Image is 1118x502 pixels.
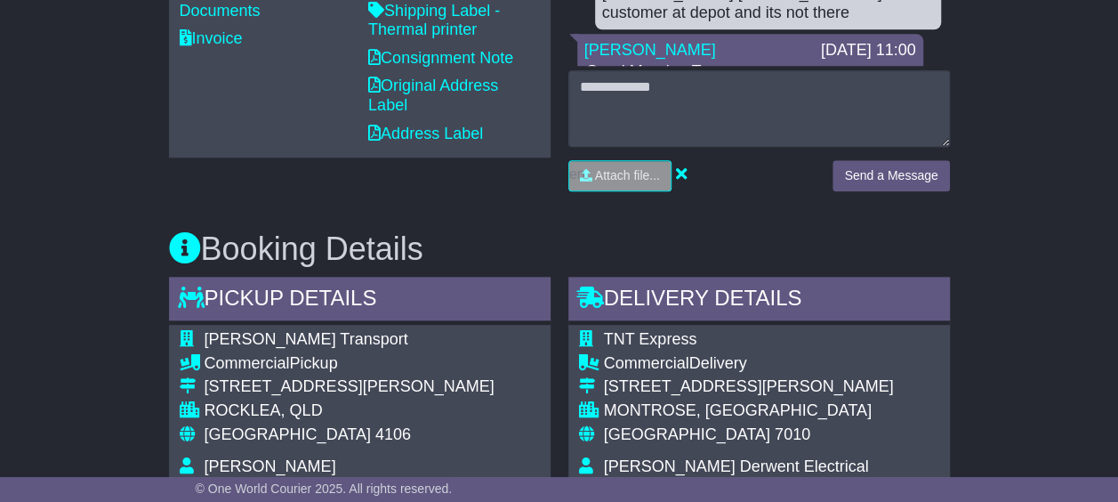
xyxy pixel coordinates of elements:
[205,457,336,475] span: [PERSON_NAME]
[196,482,453,496] span: © One World Courier 2025. All rights reserved.
[604,330,697,348] span: TNT Express
[821,41,916,61] div: [DATE] 11:00
[568,277,950,325] div: Delivery Details
[205,401,495,421] div: ROCKLEA, QLD
[584,41,716,59] a: [PERSON_NAME]
[205,330,408,348] span: [PERSON_NAME] Transport
[180,29,243,47] a: Invoice
[169,231,950,267] h3: Booking Details
[604,354,689,372] span: Commercial
[205,377,495,397] div: [STREET_ADDRESS][PERSON_NAME]
[604,425,770,443] span: [GEOGRAPHIC_DATA]
[375,425,411,443] span: 4106
[586,62,914,82] p: Good Morning Team
[368,77,498,114] a: Original Address Label
[604,457,869,475] span: [PERSON_NAME] Derwent Electrical
[775,425,810,443] span: 7010
[205,354,290,372] span: Commercial
[604,401,894,421] div: MONTROSE, [GEOGRAPHIC_DATA]
[604,377,894,397] div: [STREET_ADDRESS][PERSON_NAME]
[368,125,483,142] a: Address Label
[832,160,949,191] button: Send a Message
[205,425,371,443] span: [GEOGRAPHIC_DATA]
[604,354,894,374] div: Delivery
[169,277,551,325] div: Pickup Details
[368,49,513,67] a: Consignment Note
[368,2,500,39] a: Shipping Label - Thermal printer
[205,354,495,374] div: Pickup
